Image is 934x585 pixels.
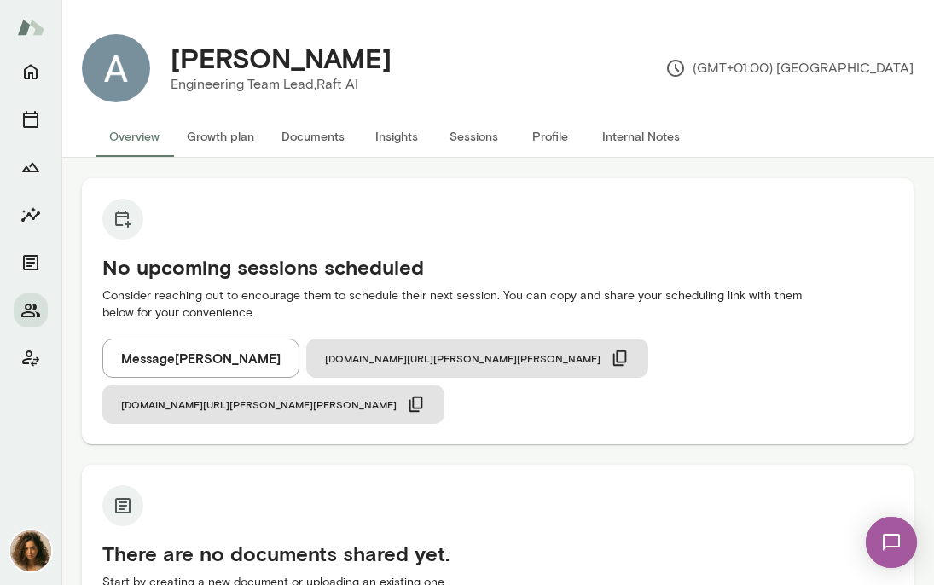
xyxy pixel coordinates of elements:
[82,34,150,102] img: Akarsh Khatagalli
[589,116,693,157] button: Internal Notes
[14,246,48,280] button: Documents
[14,198,48,232] button: Insights
[102,339,299,378] button: Message[PERSON_NAME]
[435,116,512,157] button: Sessions
[665,58,914,78] p: (GMT+01:00) [GEOGRAPHIC_DATA]
[10,530,51,571] img: Najla Elmachtoub
[14,150,48,184] button: Growth Plan
[14,102,48,136] button: Sessions
[171,42,392,74] h4: [PERSON_NAME]
[171,74,392,95] p: Engineering Team Lead, Raft AI
[512,116,589,157] button: Profile
[358,116,435,157] button: Insights
[102,540,893,567] h5: There are no documents shared yet.
[14,293,48,327] button: Members
[102,253,893,281] h5: No upcoming sessions scheduled
[268,116,358,157] button: Documents
[121,397,397,411] span: [DOMAIN_NAME][URL][PERSON_NAME][PERSON_NAME]
[102,287,893,321] p: Consider reaching out to encourage them to schedule their next session. You can copy and share yo...
[17,11,44,43] img: Mento
[14,55,48,89] button: Home
[173,116,268,157] button: Growth plan
[14,341,48,375] button: Client app
[96,116,173,157] button: Overview
[325,351,600,365] span: [DOMAIN_NAME][URL][PERSON_NAME][PERSON_NAME]
[306,339,648,378] button: [DOMAIN_NAME][URL][PERSON_NAME][PERSON_NAME]
[102,385,444,424] button: [DOMAIN_NAME][URL][PERSON_NAME][PERSON_NAME]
